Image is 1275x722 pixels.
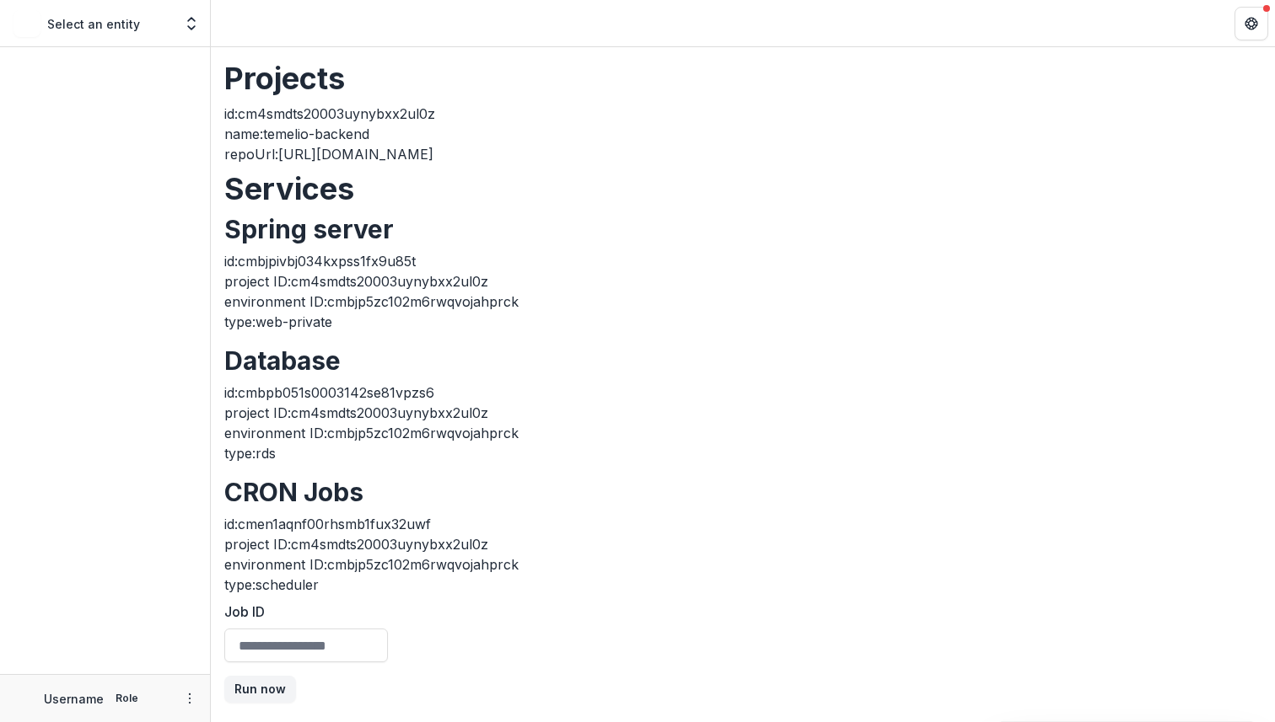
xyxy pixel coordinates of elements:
li: project ID: cm4smdts20003uynybxx2ul0z [224,403,519,423]
li: environment ID: cmbjp5zc102m6rwqvojahprck [224,554,519,575]
button: Open entity switcher [180,7,203,40]
li: type: rds [224,443,519,463]
li: id: cmbjpivbj034kxpss1fx9u85t [224,251,519,271]
a: [URL][DOMAIN_NAME] [278,146,433,163]
li: project ID: cm4smdts20003uynybxx2ul0z [224,271,519,291]
h2: Spring server [224,214,394,244]
h2: Database [224,345,341,376]
li: project ID: cm4smdts20003uynybxx2ul0z [224,534,519,554]
button: More [180,688,200,709]
li: type: web-private [224,312,519,332]
li: name: temelio-backend [224,124,435,144]
label: Job ID [224,602,378,622]
li: type: scheduler [224,575,519,595]
h2: Projects [224,61,345,97]
li: environment ID: cmbjp5zc102m6rwqvojahprck [224,423,519,443]
button: Get Help [1235,7,1268,40]
h2: CRON Jobs [224,477,363,507]
li: environment ID: cmbjp5zc102m6rwqvojahprck [224,291,519,312]
li: id: cm4smdts20003uynybxx2ul0z [224,104,435,124]
h2: Services [224,171,354,207]
button: Run now [224,676,296,703]
li: id: cmen1aqnf00rhsmb1fux32uwf [224,514,519,534]
p: Select an entity [47,15,140,33]
p: Role [110,691,143,706]
li: repoUrl: [224,144,435,164]
p: Username [44,690,104,708]
li: id: cmbpb051s0003142se81vpzs6 [224,382,519,403]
